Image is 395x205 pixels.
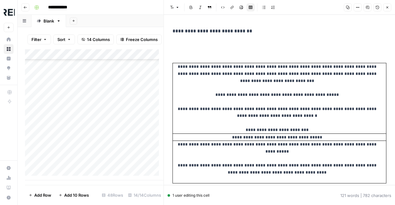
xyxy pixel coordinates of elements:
a: Insights [4,54,14,64]
button: Help + Support [4,193,14,203]
button: Add Row [25,190,55,200]
a: Blank [31,15,66,27]
span: Filter [31,36,41,43]
a: Browse [4,44,14,54]
div: 121 words | 782 characters [340,192,391,199]
a: Opportunities [4,63,14,73]
span: Sort [57,36,65,43]
div: 48 Rows [99,190,126,200]
button: Filter [27,35,51,44]
span: Add 10 Rows [64,192,89,198]
div: 14/14 Columns [126,190,164,200]
a: Your Data [4,73,14,83]
button: Sort [53,35,75,44]
a: Home [4,35,14,44]
span: 14 Columns [87,36,110,43]
a: Settings [4,163,14,173]
div: 1 user editing this cell [168,193,210,198]
a: Usage [4,173,14,183]
span: Add Row [34,192,51,198]
img: Threepipe Reply Logo [4,7,15,18]
div: Blank [44,18,54,24]
button: Add 10 Rows [55,190,93,200]
a: Learning Hub [4,183,14,193]
button: Workspace: Threepipe Reply [4,5,14,20]
button: Freeze Columns [116,35,162,44]
span: Freeze Columns [126,36,158,43]
button: 14 Columns [77,35,114,44]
